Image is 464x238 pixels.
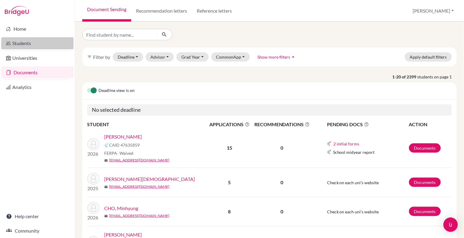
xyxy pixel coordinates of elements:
a: [EMAIL_ADDRESS][DOMAIN_NAME] [109,157,169,163]
p: 0 [252,208,312,215]
input: Find student by name... [82,29,157,40]
i: filter_list [87,54,92,59]
span: RECOMMENDATIONS [252,121,312,128]
a: [PERSON_NAME][DEMOGRAPHIC_DATA] [104,175,195,183]
strong: 1-20 of 2399 [393,74,417,80]
span: Check on each uni's website [327,180,379,185]
a: Universities [1,52,74,64]
button: Show more filtersarrow_drop_up [252,52,301,62]
img: MALVIYA, Vaishnavi [87,173,99,185]
img: Common App logo [104,143,109,148]
button: Deadline [113,52,143,62]
a: Documents [1,66,74,78]
a: [EMAIL_ADDRESS][DOMAIN_NAME] [109,213,169,218]
span: mail [104,185,108,189]
a: Help center [1,210,74,222]
a: Community [1,225,74,237]
button: [PERSON_NAME] [410,5,457,17]
a: Documents [409,178,441,187]
button: Advisor [146,52,174,62]
b: 8 [228,209,231,214]
img: Bridge-U [5,6,29,16]
b: 5 [228,179,231,185]
a: Documents [409,207,441,216]
a: Students [1,37,74,49]
th: ACTION [409,121,452,128]
a: Documents [409,143,441,153]
img: Common App logo [327,150,332,154]
button: Grad Year [176,52,209,62]
span: students on page 1 [417,74,457,80]
div: Open Intercom Messenger [444,218,458,232]
p: 0 [252,144,312,151]
b: 15 [227,145,232,151]
span: - Waived [117,151,133,156]
span: Deadline view is on [99,87,135,94]
h5: No selected deadline [87,104,452,116]
p: 2026 [87,150,99,157]
a: Home [1,23,74,35]
a: [PERSON_NAME] [104,133,142,140]
span: CAID 47635859 [109,142,140,148]
a: CHO, Minhyung [104,205,138,212]
span: mail [104,214,108,218]
img: Common App logo [327,141,332,146]
p: 2025 [87,185,99,192]
span: APPLICATIONS [208,121,251,128]
span: Check on each uni's website [327,209,379,214]
a: Analytics [1,81,74,93]
img: KOHLI, Devansh [87,138,99,150]
i: arrow_drop_up [290,54,296,60]
button: Apply default filters [405,52,452,62]
p: 2026 [87,214,99,221]
span: FERPA [104,150,133,156]
span: Filter by [93,54,110,60]
p: 0 [252,179,312,186]
span: Show more filters [257,54,290,59]
span: PENDING DOCS [327,121,408,128]
span: School midyear report [333,149,375,155]
button: CommonApp [211,52,250,62]
span: mail [104,159,108,162]
button: 2 initial forms [333,140,360,147]
img: CHO, Minhyung [87,202,99,214]
a: [EMAIL_ADDRESS][DOMAIN_NAME] [109,184,169,189]
th: STUDENT [87,121,207,128]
